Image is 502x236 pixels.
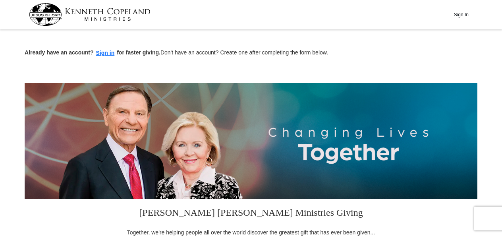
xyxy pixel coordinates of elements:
strong: Already have an account? for faster giving. [25,49,160,56]
button: Sign In [449,8,473,21]
h3: [PERSON_NAME] [PERSON_NAME] Ministries Giving [122,199,380,228]
img: kcm-header-logo.svg [29,3,151,26]
p: Don't have an account? Create one after completing the form below. [25,48,477,58]
button: Sign in [94,48,117,58]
